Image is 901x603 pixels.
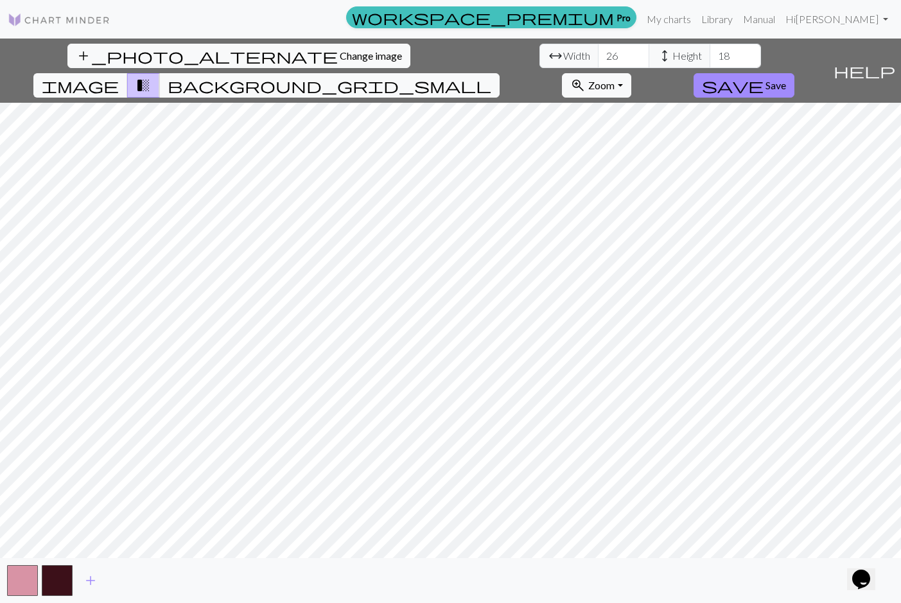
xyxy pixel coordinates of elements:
[834,62,895,80] span: help
[352,8,614,26] span: workspace_premium
[74,568,107,593] button: Add color
[780,6,893,32] a: Hi[PERSON_NAME]
[702,76,764,94] span: save
[168,76,491,94] span: background_grid_small
[642,6,696,32] a: My charts
[694,73,794,98] button: Save
[588,79,615,91] span: Zoom
[738,6,780,32] a: Manual
[548,47,563,65] span: arrow_range
[8,12,110,28] img: Logo
[847,552,888,590] iframe: chat widget
[696,6,738,32] a: Library
[672,48,702,64] span: Height
[42,76,119,94] span: image
[67,44,410,68] button: Change image
[570,76,586,94] span: zoom_in
[563,48,590,64] span: Width
[346,6,636,28] a: Pro
[562,73,631,98] button: Zoom
[340,49,402,62] span: Change image
[828,39,901,103] button: Help
[657,47,672,65] span: height
[765,79,786,91] span: Save
[76,47,338,65] span: add_photo_alternate
[83,572,98,590] span: add
[136,76,151,94] span: transition_fade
